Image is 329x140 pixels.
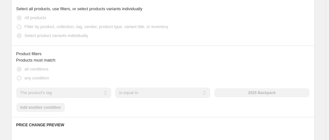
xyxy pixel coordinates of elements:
div: Product filters [16,51,310,57]
span: Select all products, use filters, or select products variants individually [16,6,142,11]
span: all conditions [25,67,49,71]
span: Products must match: [16,58,57,63]
span: Filter by product, collection, tag, vendor, product type, variant title, or inventory [25,24,168,29]
h6: PRICE CHANGE PREVIEW [16,122,310,128]
span: Select product variants individually [25,33,88,38]
span: any condition [25,76,49,80]
span: All products [25,15,46,20]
